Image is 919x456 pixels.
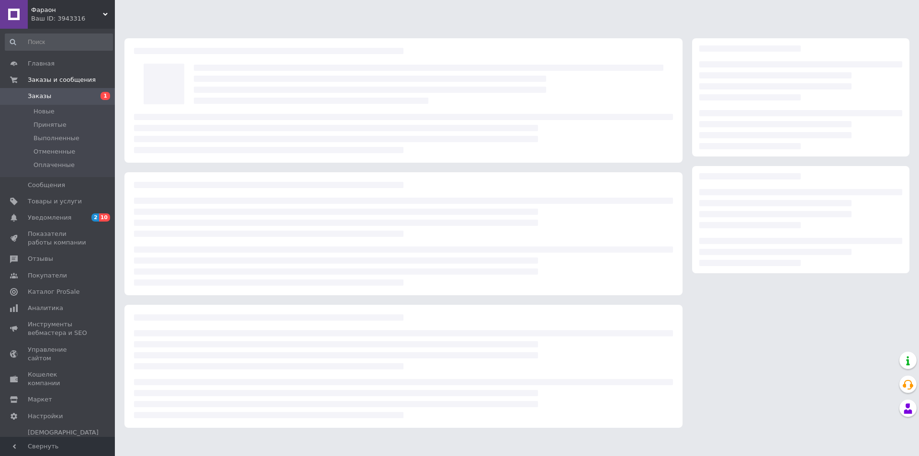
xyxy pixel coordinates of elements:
[28,395,52,404] span: Маркет
[28,181,65,189] span: Сообщения
[91,213,99,222] span: 2
[28,197,82,206] span: Товары и услуги
[34,134,79,143] span: Выполненные
[28,288,79,296] span: Каталог ProSale
[28,345,89,363] span: Управление сайтом
[31,14,115,23] div: Ваш ID: 3943316
[101,92,110,100] span: 1
[28,320,89,337] span: Инструменты вебмастера и SEO
[28,428,99,455] span: [DEMOGRAPHIC_DATA] и счета
[99,213,110,222] span: 10
[34,107,55,116] span: Новые
[28,304,63,312] span: Аналитика
[28,230,89,247] span: Показатели работы компании
[28,271,67,280] span: Покупатели
[28,412,63,421] span: Настройки
[34,121,67,129] span: Принятые
[31,6,103,14] span: Фараон
[34,161,75,169] span: Оплаченные
[28,76,96,84] span: Заказы и сообщения
[34,147,75,156] span: Отмененные
[28,370,89,388] span: Кошелек компании
[28,59,55,68] span: Главная
[28,213,71,222] span: Уведомления
[5,33,113,51] input: Поиск
[28,92,51,100] span: Заказы
[28,255,53,263] span: Отзывы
